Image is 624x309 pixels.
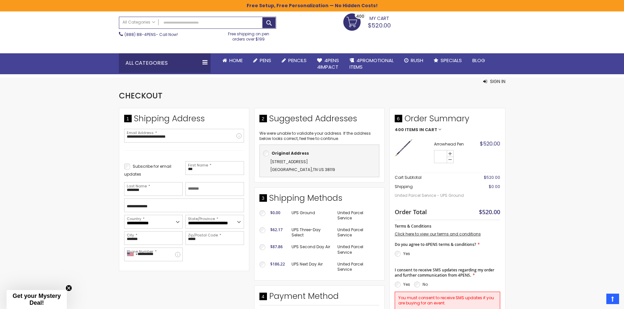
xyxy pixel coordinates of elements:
span: 400 [395,128,404,132]
span: All Categories [123,20,155,25]
span: $520.00 [484,175,500,180]
span: $87.86 [270,244,283,249]
div: United States: +1 [124,248,140,261]
span: Sign In [490,78,505,85]
span: $186.22 [270,261,285,267]
td: United Parcel Service [334,224,379,241]
span: TN [313,167,318,172]
a: 4PROMOTIONALITEMS [344,53,399,75]
td: UPS Three-Day Select [288,224,334,241]
span: $62.17 [270,227,283,232]
span: Items in Cart [405,128,437,132]
span: US [319,167,324,172]
label: Yes [403,282,410,287]
strong: Order Total [395,207,427,216]
td: UPS Second Day Air [288,241,334,258]
span: Order Summary [395,113,500,128]
a: Home [217,53,248,68]
span: United Parcel Service - UPS Ground [395,190,468,201]
label: No [423,282,428,287]
div: All Categories [119,53,211,73]
span: $520.00 [480,140,500,147]
span: Shipping [395,184,413,189]
span: 400 [356,13,364,19]
span: Do you agree to 4PENS terms & conditions? [395,242,476,247]
div: Get your Mystery Deal!Close teaser [7,290,67,309]
button: Sign In [483,78,505,85]
strong: Arrowhead Pen [434,142,473,147]
a: Pencils [276,53,312,68]
td: UPS Next Day Air [288,258,334,275]
span: [GEOGRAPHIC_DATA] [270,167,312,172]
img: Arrowhead Pen-Blue [395,139,413,157]
span: $520.00 [479,208,500,216]
label: Yes [403,251,410,256]
span: Subscribe for email updates [124,163,171,177]
a: Blog [467,53,490,68]
span: I consent to receive SMS updates regarding my order and further communication from 4PENS. [395,267,494,278]
td: United Parcel Service [334,258,379,275]
span: Blog [472,57,485,64]
a: (888) 88-4PENS [124,32,156,37]
span: Rush [411,57,423,64]
span: 4PROMOTIONAL ITEMS [350,57,394,70]
span: Specials [441,57,462,64]
p: We were unable to validate your address. If the address below looks correct, feel free to continue. [259,131,379,141]
a: $520.00 400 [343,13,391,30]
td: United Parcel Service [334,241,379,258]
span: $520.00 [368,21,391,29]
button: Close teaser [66,285,72,291]
div: Shipping Methods [259,193,379,207]
iframe: Google Customer Reviews [570,291,624,309]
a: Specials [428,53,467,68]
span: Get your Mystery Deal! [12,293,61,306]
span: - Call Now! [124,32,178,37]
td: UPS Ground [288,207,334,224]
a: Rush [399,53,428,68]
div: Shipping Address [124,113,244,128]
a: Click here to view our terms and conditions [395,231,481,237]
a: All Categories [119,17,159,28]
div: , [263,158,376,174]
div: Free shipping on pen orders over $199 [221,29,276,42]
td: United Parcel Service [334,207,379,224]
span: Home [229,57,243,64]
span: Checkout [119,90,162,101]
span: Pencils [288,57,307,64]
b: Original Address [272,150,309,156]
span: 4Pens 4impact [317,57,339,70]
span: Terms & Conditions [395,223,431,229]
span: $0.00 [489,184,500,189]
span: [STREET_ADDRESS] [270,159,308,164]
a: Pens [248,53,276,68]
span: 38119 [325,167,335,172]
div: Suggested Addresses [259,113,379,128]
div: Payment Method [259,291,379,305]
th: Cart Subtotal [395,173,468,182]
span: Pens [260,57,271,64]
span: $0.00 [270,210,280,215]
a: 4Pens4impact [312,53,344,75]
